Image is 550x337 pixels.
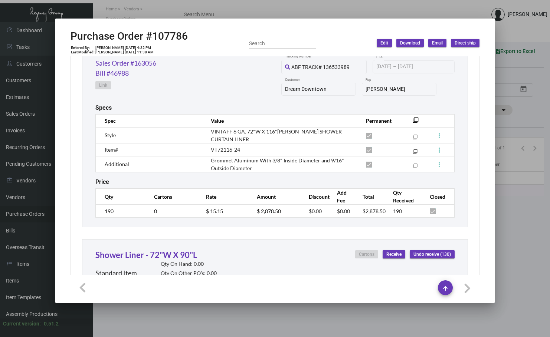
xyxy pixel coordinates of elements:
button: Direct ship [451,39,479,47]
button: Undo receive (130) [410,250,455,258]
h2: Qty On Other PO’s: 0.00 [161,270,217,277]
button: Email [428,39,446,47]
h2: Specs [95,104,112,111]
th: Permanent [359,114,402,127]
th: Closed [422,189,455,205]
mat-icon: filter_none [413,151,418,155]
a: Sales Order #163056 [95,58,156,68]
span: Item# [105,146,118,153]
button: Edit [377,39,392,47]
mat-icon: filter_none [413,165,418,170]
span: Edit [380,40,388,46]
a: Shower Liner - 72"W X 90"L [95,250,197,260]
td: [PERSON_NAME] [DATE] 11:38 AM [95,50,154,54]
th: Cartons [147,189,199,205]
span: $2,878.50 [363,208,386,214]
span: Direct ship [455,40,476,46]
span: Link [99,82,107,89]
td: Entered By: [71,46,95,50]
span: Download [400,40,420,46]
span: VINTAFF 6 GA. 72"W X 116"[PERSON_NAME] SHOWER CURTAIN LINER [211,128,342,142]
th: Rate [199,189,249,205]
mat-icon: filter_none [413,136,418,141]
button: Download [396,39,424,47]
span: 190 [393,208,402,214]
span: $0.00 [309,208,322,214]
span: $0.00 [337,208,350,214]
td: [PERSON_NAME] [DATE] 4:32 PM [95,46,154,50]
span: Receive [386,251,402,258]
button: Link [95,81,111,89]
th: Add Fee [330,189,355,205]
h2: Qty On Hand: 0.00 [161,261,217,267]
mat-icon: filter_none [413,119,419,125]
input: Start date [376,64,392,70]
th: Amount [249,189,301,205]
a: Bill #46988 [95,68,129,78]
span: Additional [105,161,129,167]
span: ABF TRACK# 136533989 [291,64,350,70]
h2: Price [95,178,109,185]
th: Spec [96,114,203,127]
div: Current version: [3,320,41,328]
th: Discount [301,189,330,205]
h2: Standard Item [95,269,137,277]
span: Style [105,132,116,138]
h2: Purchase Order #107786 [71,30,188,43]
th: Total [355,189,386,205]
th: Qty [96,189,147,205]
span: VT72116-24 [211,146,240,153]
span: Cartons [359,251,374,258]
span: Undo receive (130) [413,251,451,258]
span: Grommet Aluminum With 3/8" Inside Diameter and 9/16" Outside Diameter [211,157,344,171]
button: Cartons [355,250,378,258]
span: Email [432,40,443,46]
td: Last Modified: [71,50,95,54]
input: End date [398,64,433,70]
div: 0.51.2 [44,320,59,328]
button: Receive [383,250,405,258]
span: – [393,64,396,70]
th: Value [203,114,359,127]
th: Qty Received [386,189,422,205]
